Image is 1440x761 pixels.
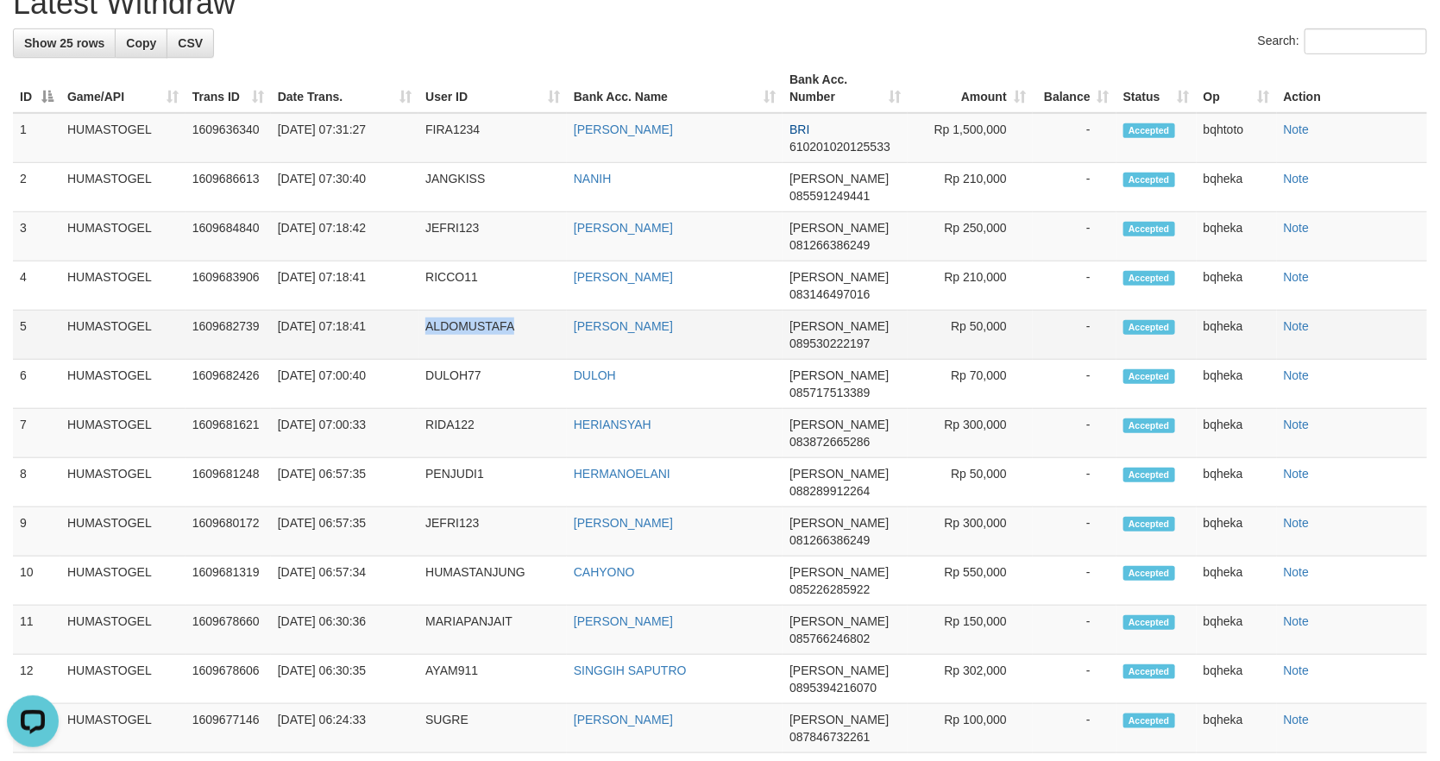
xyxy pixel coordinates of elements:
a: CSV [167,28,214,58]
td: 8 [13,458,60,507]
span: CSV [178,36,203,50]
span: Copy 083872665286 to clipboard [789,435,870,449]
td: bqheka [1197,212,1277,261]
td: Rp 100,000 [908,704,1033,753]
td: [DATE] 07:31:27 [271,113,418,163]
td: HUMASTOGEL [60,360,186,409]
td: bqheka [1197,409,1277,458]
td: 1609682739 [186,311,271,360]
span: Accepted [1123,517,1175,531]
td: HUMASTOGEL [60,606,186,655]
a: Note [1284,664,1310,677]
th: Status: activate to sort column ascending [1116,64,1197,113]
td: 1609677146 [186,704,271,753]
span: Copy 089530222197 to clipboard [789,336,870,350]
td: SUGRE [418,704,567,753]
td: 6 [13,360,60,409]
a: [PERSON_NAME] [574,319,673,333]
a: Show 25 rows [13,28,116,58]
span: [PERSON_NAME] [789,319,889,333]
span: Copy 085591249441 to clipboard [789,189,870,203]
td: 1609684840 [186,212,271,261]
a: HERIANSYAH [574,418,651,431]
a: Note [1284,319,1310,333]
td: 1609678606 [186,655,271,704]
td: HUMASTOGEL [60,311,186,360]
a: Note [1284,516,1310,530]
td: bqheka [1197,704,1277,753]
td: Rp 300,000 [908,409,1033,458]
td: 1609683906 [186,261,271,311]
span: Accepted [1123,418,1175,433]
td: ALDOMUSTAFA [418,311,567,360]
td: Rp 150,000 [908,606,1033,655]
td: bqheka [1197,311,1277,360]
span: Accepted [1123,320,1175,335]
a: [PERSON_NAME] [574,123,673,136]
span: Accepted [1123,271,1175,286]
td: 1609681621 [186,409,271,458]
span: Accepted [1123,369,1175,384]
th: Op: activate to sort column ascending [1197,64,1277,113]
span: [PERSON_NAME] [789,516,889,530]
td: 1609681319 [186,557,271,606]
button: Open LiveChat chat widget [7,7,59,59]
span: Copy 081266386249 to clipboard [789,533,870,547]
td: JANGKISS [418,163,567,212]
span: BRI [789,123,809,136]
input: Search: [1305,28,1427,54]
td: AYAM911 [418,655,567,704]
td: [DATE] 07:00:33 [271,409,418,458]
td: HUMASTOGEL [60,507,186,557]
span: [PERSON_NAME] [789,368,889,382]
td: HUMASTOGEL [60,113,186,163]
td: HUMASTOGEL [60,409,186,458]
td: HUMASTANJUNG [418,557,567,606]
td: bqheka [1197,261,1277,311]
th: User ID: activate to sort column ascending [418,64,567,113]
label: Search: [1258,28,1427,54]
td: bqheka [1197,163,1277,212]
span: Accepted [1123,123,1175,138]
a: [PERSON_NAME] [574,713,673,726]
td: HUMASTOGEL [60,655,186,704]
td: Rp 250,000 [908,212,1033,261]
th: Amount: activate to sort column ascending [908,64,1033,113]
td: [DATE] 07:18:41 [271,311,418,360]
a: CAHYONO [574,565,635,579]
td: HUMASTOGEL [60,163,186,212]
span: Copy 088289912264 to clipboard [789,484,870,498]
td: - [1033,212,1116,261]
td: [DATE] 06:57:35 [271,458,418,507]
span: [PERSON_NAME] [789,713,889,726]
td: bqheka [1197,557,1277,606]
a: HERMANOELANI [574,467,670,481]
td: - [1033,311,1116,360]
td: bqheka [1197,458,1277,507]
td: 5 [13,311,60,360]
td: [DATE] 06:30:35 [271,655,418,704]
a: Note [1284,172,1310,186]
th: Game/API: activate to sort column ascending [60,64,186,113]
span: [PERSON_NAME] [789,270,889,284]
th: Bank Acc. Number: activate to sort column ascending [783,64,908,113]
td: 10 [13,557,60,606]
td: JEFRI123 [418,507,567,557]
td: Rp 300,000 [908,507,1033,557]
a: Note [1284,270,1310,284]
span: Copy 087846732261 to clipboard [789,730,870,744]
span: Copy 0895394216070 to clipboard [789,681,877,695]
td: 12 [13,655,60,704]
a: Note [1284,614,1310,628]
td: JEFRI123 [418,212,567,261]
td: PENJUDI1 [418,458,567,507]
span: Copy 081266386249 to clipboard [789,238,870,252]
td: - [1033,261,1116,311]
td: Rp 210,000 [908,261,1033,311]
td: [DATE] 07:18:42 [271,212,418,261]
span: Copy 085717513389 to clipboard [789,386,870,399]
span: Copy 085226285922 to clipboard [789,582,870,596]
span: [PERSON_NAME] [789,467,889,481]
th: Action [1277,64,1427,113]
a: Note [1284,565,1310,579]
